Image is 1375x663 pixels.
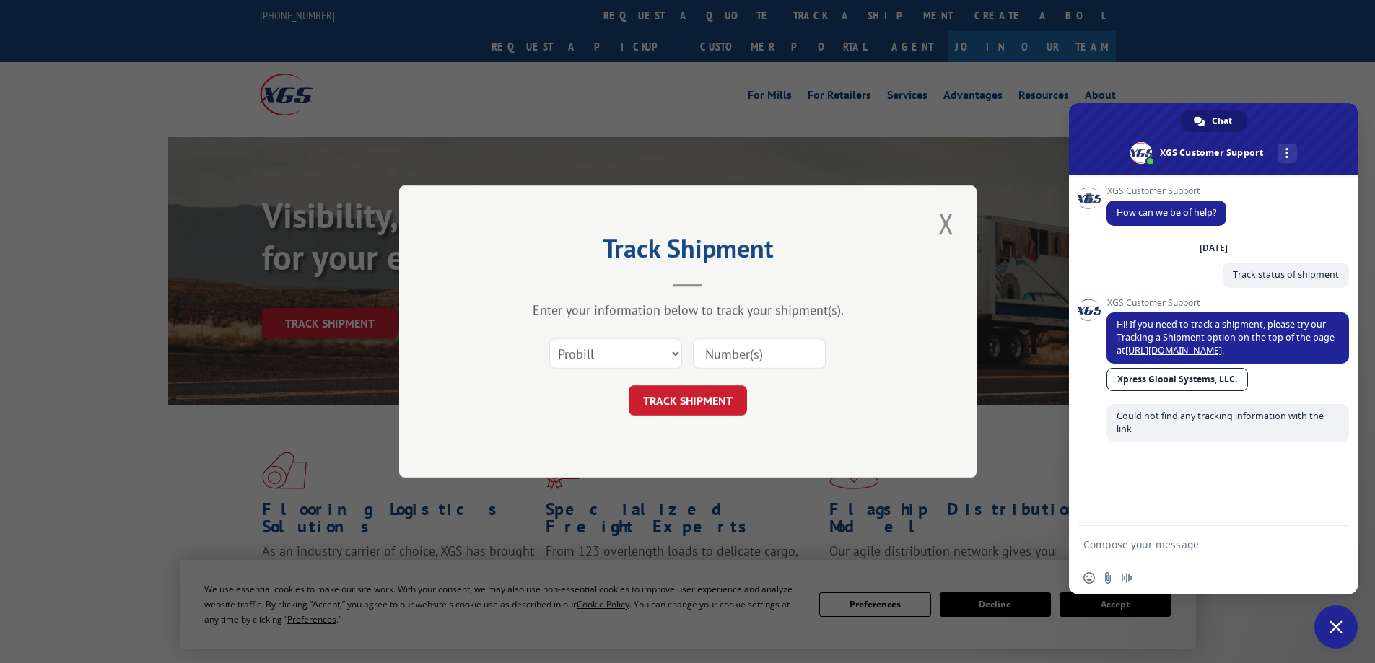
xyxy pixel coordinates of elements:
a: Close chat [1314,605,1358,649]
div: [DATE] [1200,244,1228,253]
a: Xpress Global Systems, LLC. [1106,368,1248,391]
button: TRACK SHIPMENT [629,385,747,416]
span: Could not find any tracking information with the link [1117,410,1324,435]
a: Chat [1181,110,1247,132]
a: [URL][DOMAIN_NAME] [1125,344,1222,356]
span: How can we be of help? [1117,206,1216,219]
span: XGS Customer Support [1106,186,1226,196]
span: Send a file [1102,572,1114,584]
span: Hi! If you need to track a shipment, please try our Tracking a Shipment option on the top of the ... [1117,318,1335,356]
span: Audio message [1121,572,1132,584]
span: XGS Customer Support [1106,298,1349,308]
span: Chat [1212,110,1232,132]
div: Enter your information below to track your shipment(s). [471,302,904,318]
span: Insert an emoji [1083,572,1095,584]
span: Track status of shipment [1233,268,1339,281]
button: Close modal [934,203,959,243]
input: Number(s) [693,338,826,369]
h2: Track Shipment [471,238,904,265]
textarea: Compose your message... [1083,526,1314,562]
